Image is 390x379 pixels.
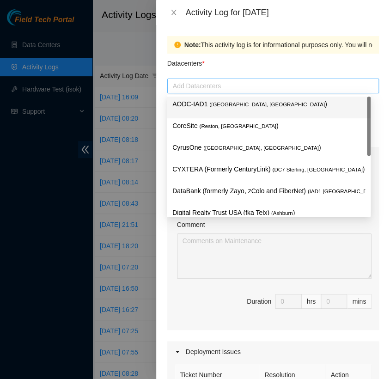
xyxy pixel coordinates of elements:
span: ( DC7 Sterling, [GEOGRAPHIC_DATA] [272,167,362,172]
p: CoreSite ) [172,121,365,131]
p: AODC-IAD1 ) [172,99,365,110]
span: close [170,9,177,16]
div: mins [347,294,372,309]
div: hrs [302,294,321,309]
span: exclamation-circle [174,42,181,48]
p: Digital Realty Trust USA (fka Telx) ) [172,208,365,218]
p: Datacenters [167,54,205,68]
textarea: Comment [177,233,372,279]
span: caret-right [175,349,180,355]
p: CyrusOne ) [172,142,365,153]
button: Close [167,8,180,17]
span: ( [GEOGRAPHIC_DATA], [GEOGRAPHIC_DATA] [209,102,325,107]
p: DataBank (formerly Zayo, zColo and FiberNet) ) [172,186,365,196]
label: Comment [177,220,205,230]
strong: Note: [184,40,201,50]
p: CYXTERA (Formerly CenturyLink) ) [172,164,365,175]
span: ( Reston, [GEOGRAPHIC_DATA] [199,123,276,129]
div: Deployment Issues [167,341,379,362]
div: Activity Log for [DATE] [186,7,379,18]
div: Duration [247,296,271,306]
span: ( [GEOGRAPHIC_DATA], [GEOGRAPHIC_DATA] [203,145,319,151]
span: ( Ashburn [271,210,293,216]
